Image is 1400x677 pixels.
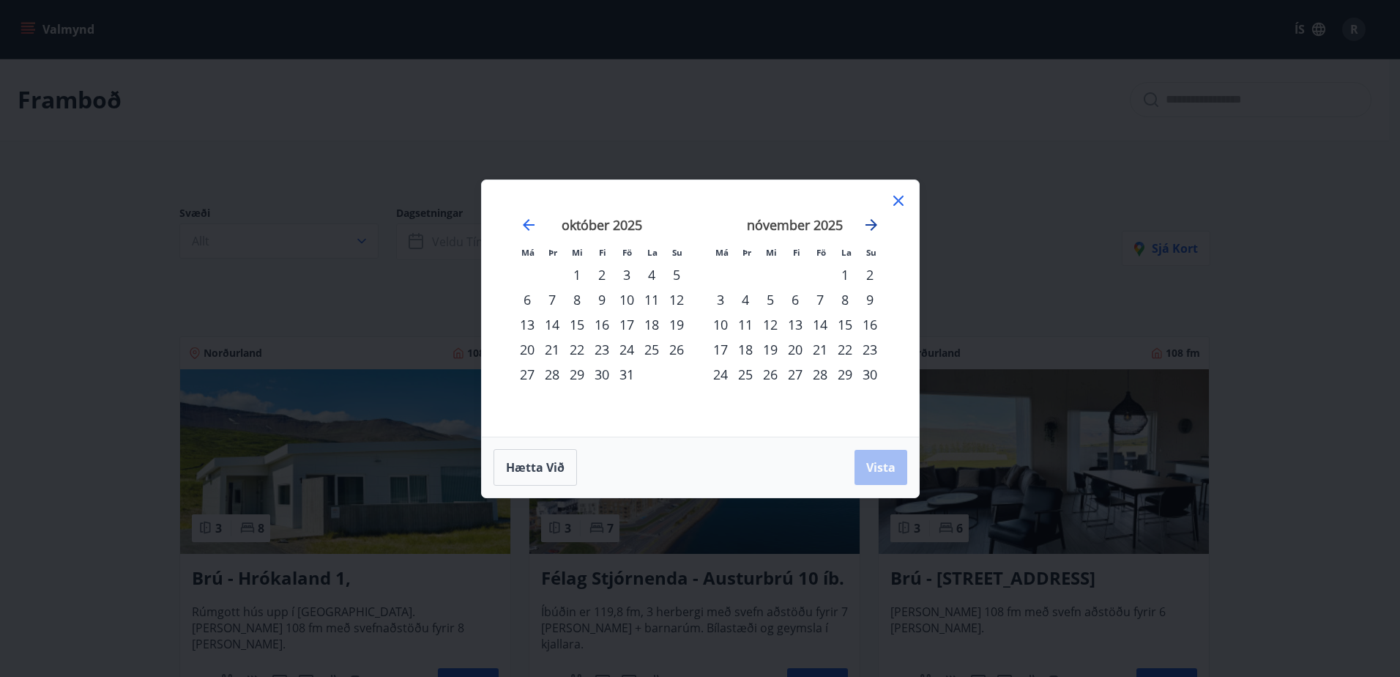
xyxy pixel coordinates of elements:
[614,312,639,337] td: Choose föstudagur, 17. október 2025 as your check-in date. It’s available.
[857,287,882,312] td: Choose sunnudagur, 9. nóvember 2025 as your check-in date. It’s available.
[565,362,589,387] td: Choose miðvikudagur, 29. október 2025 as your check-in date. It’s available.
[816,247,826,258] small: Fö
[758,337,783,362] td: Choose miðvikudagur, 19. nóvember 2025 as your check-in date. It’s available.
[758,362,783,387] div: 26
[857,337,882,362] td: Choose sunnudagur, 23. nóvember 2025 as your check-in date. It’s available.
[857,262,882,287] div: 2
[614,362,639,387] div: 31
[808,312,833,337] td: Choose föstudagur, 14. nóvember 2025 as your check-in date. It’s available.
[672,247,682,258] small: Su
[639,287,664,312] div: 11
[664,287,689,312] div: 12
[708,287,733,312] div: 3
[833,287,857,312] div: 8
[708,312,733,337] td: Choose mánudagur, 10. nóvember 2025 as your check-in date. It’s available.
[599,247,606,258] small: Fi
[758,287,783,312] td: Choose miðvikudagur, 5. nóvember 2025 as your check-in date. It’s available.
[540,337,565,362] td: Choose þriðjudagur, 21. október 2025 as your check-in date. It’s available.
[833,262,857,287] td: Choose laugardagur, 1. nóvember 2025 as your check-in date. It’s available.
[866,247,876,258] small: Su
[783,337,808,362] div: 20
[833,262,857,287] div: 1
[833,337,857,362] div: 22
[639,262,664,287] td: Choose laugardagur, 4. október 2025 as your check-in date. It’s available.
[565,262,589,287] div: 1
[833,312,857,337] div: 15
[589,312,614,337] td: Choose fimmtudagur, 16. október 2025 as your check-in date. It’s available.
[540,312,565,337] td: Choose þriðjudagur, 14. október 2025 as your check-in date. It’s available.
[833,312,857,337] td: Choose laugardagur, 15. nóvember 2025 as your check-in date. It’s available.
[565,312,589,337] td: Choose miðvikudagur, 15. október 2025 as your check-in date. It’s available.
[614,262,639,287] div: 3
[857,312,882,337] td: Choose sunnudagur, 16. nóvember 2025 as your check-in date. It’s available.
[808,362,833,387] div: 28
[747,216,843,234] strong: nóvember 2025
[708,362,733,387] div: 24
[639,337,664,362] td: Choose laugardagur, 25. október 2025 as your check-in date. It’s available.
[565,312,589,337] div: 15
[857,362,882,387] div: 30
[857,337,882,362] div: 23
[515,312,540,337] div: 13
[520,216,537,234] div: Move backward to switch to the previous month.
[622,247,632,258] small: Fö
[515,362,540,387] td: Choose mánudagur, 27. október 2025 as your check-in date. It’s available.
[833,287,857,312] td: Choose laugardagur, 8. nóvember 2025 as your check-in date. It’s available.
[833,337,857,362] td: Choose laugardagur, 22. nóvember 2025 as your check-in date. It’s available.
[515,362,540,387] div: 27
[733,312,758,337] td: Choose þriðjudagur, 11. nóvember 2025 as your check-in date. It’s available.
[793,247,800,258] small: Fi
[521,247,535,258] small: Má
[562,216,642,234] strong: október 2025
[808,337,833,362] div: 21
[589,287,614,312] div: 9
[589,362,614,387] td: Choose fimmtudagur, 30. október 2025 as your check-in date. It’s available.
[857,262,882,287] td: Choose sunnudagur, 2. nóvember 2025 as your check-in date. It’s available.
[733,312,758,337] div: 11
[565,287,589,312] td: Choose miðvikudagur, 8. október 2025 as your check-in date. It’s available.
[589,362,614,387] div: 30
[742,247,751,258] small: Þr
[589,337,614,362] div: 23
[515,287,540,312] td: Choose mánudagur, 6. október 2025 as your check-in date. It’s available.
[758,337,783,362] div: 19
[733,287,758,312] div: 4
[715,247,729,258] small: Má
[614,312,639,337] div: 17
[733,337,758,362] div: 18
[808,362,833,387] td: Choose föstudagur, 28. nóvember 2025 as your check-in date. It’s available.
[783,287,808,312] td: Choose fimmtudagur, 6. nóvember 2025 as your check-in date. It’s available.
[766,247,777,258] small: Mi
[540,287,565,312] div: 7
[758,312,783,337] div: 12
[565,262,589,287] td: Choose miðvikudagur, 1. október 2025 as your check-in date. It’s available.
[708,337,733,362] div: 17
[639,337,664,362] div: 25
[639,262,664,287] div: 4
[808,312,833,337] div: 14
[664,337,689,362] td: Choose sunnudagur, 26. október 2025 as your check-in date. It’s available.
[783,312,808,337] div: 13
[565,337,589,362] td: Choose miðvikudagur, 22. október 2025 as your check-in date. It’s available.
[540,312,565,337] div: 14
[506,459,565,476] span: Hætta við
[733,362,758,387] td: Choose þriðjudagur, 25. nóvember 2025 as your check-in date. It’s available.
[841,247,852,258] small: La
[589,287,614,312] td: Choose fimmtudagur, 9. október 2025 as your check-in date. It’s available.
[808,337,833,362] td: Choose föstudagur, 21. nóvember 2025 as your check-in date. It’s available.
[494,449,577,486] button: Hætta við
[808,287,833,312] div: 7
[589,262,614,287] td: Choose fimmtudagur, 2. október 2025 as your check-in date. It’s available.
[733,287,758,312] td: Choose þriðjudagur, 4. nóvember 2025 as your check-in date. It’s available.
[565,362,589,387] div: 29
[614,262,639,287] td: Choose föstudagur, 3. október 2025 as your check-in date. It’s available.
[664,312,689,337] td: Choose sunnudagur, 19. október 2025 as your check-in date. It’s available.
[857,362,882,387] td: Choose sunnudagur, 30. nóvember 2025 as your check-in date. It’s available.
[708,362,733,387] td: Choose mánudagur, 24. nóvember 2025 as your check-in date. It’s available.
[548,247,557,258] small: Þr
[733,337,758,362] td: Choose þriðjudagur, 18. nóvember 2025 as your check-in date. It’s available.
[857,287,882,312] div: 9
[515,312,540,337] td: Choose mánudagur, 13. október 2025 as your check-in date. It’s available.
[572,247,583,258] small: Mi
[499,198,901,419] div: Calendar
